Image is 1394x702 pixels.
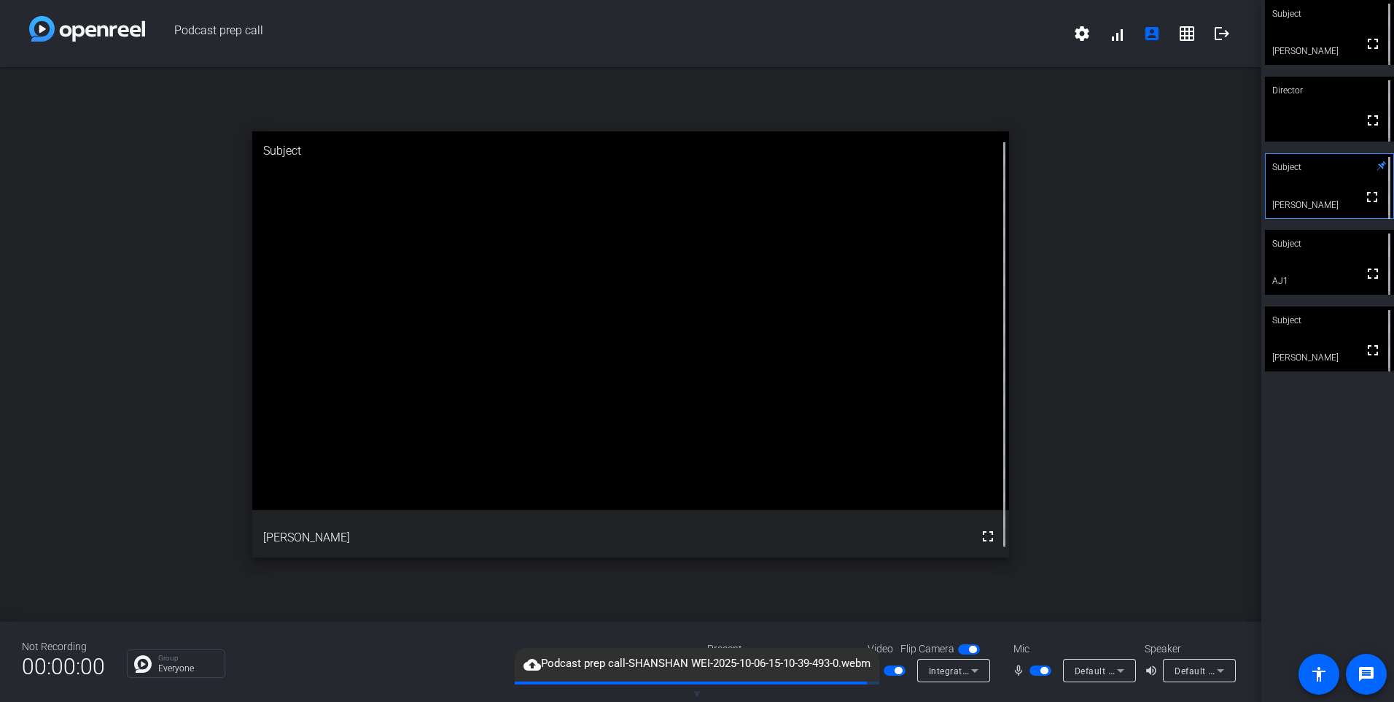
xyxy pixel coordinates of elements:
p: Group [158,655,217,662]
div: Speaker [1145,641,1232,657]
mat-icon: volume_up [1145,662,1162,679]
p: Everyone [158,664,217,673]
mat-icon: cloud_upload [523,656,541,674]
img: white-gradient.svg [29,16,145,42]
mat-icon: fullscreen [1363,188,1381,206]
span: ▼ [692,687,703,701]
mat-icon: settings [1073,25,1091,42]
mat-icon: message [1358,666,1375,683]
span: Flip Camera [900,641,954,657]
div: Subject [1265,306,1394,334]
span: Video [868,641,893,657]
mat-icon: accessibility [1310,666,1328,683]
div: Subject [1265,153,1394,181]
mat-icon: fullscreen [1364,112,1382,129]
mat-icon: fullscreen [979,528,997,545]
div: Present [707,641,853,657]
mat-icon: grid_on [1178,25,1196,42]
mat-icon: mic_none [1012,662,1029,679]
mat-icon: fullscreen [1364,35,1382,53]
div: Subject [252,131,1009,171]
div: Subject [1265,230,1394,258]
button: signal_cellular_alt [1099,16,1134,51]
span: Podcast prep call-SHANSHAN WEI-2025-10-06-15-10-39-493-0.webm [516,655,878,673]
mat-icon: fullscreen [1364,342,1382,359]
span: Integrated Webcam (1bcf:28cf) [929,665,1062,676]
span: 00:00:00 [22,649,105,684]
div: Director [1265,77,1394,104]
img: Chat Icon [134,655,152,673]
div: Mic [999,641,1145,657]
span: Default - Speakers (Realtek(R) Audio) [1175,665,1332,676]
mat-icon: fullscreen [1364,265,1382,282]
span: Default - Microphone Array (Realtek(R) Audio) [1075,665,1269,676]
span: Podcast prep call [145,16,1064,51]
mat-icon: logout [1213,25,1231,42]
mat-icon: account_box [1143,25,1161,42]
div: Not Recording [22,639,105,655]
